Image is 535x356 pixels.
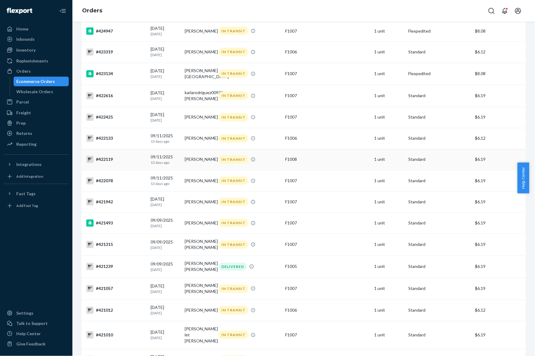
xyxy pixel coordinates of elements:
[86,307,146,314] div: #421012
[86,114,146,121] div: #422425
[4,160,69,169] button: Integrations
[372,278,406,300] td: 1 unit
[151,133,180,144] div: 09/11/2025
[219,285,248,293] div: IN TRANSIT
[151,218,180,229] div: 09/09/2025
[4,189,69,199] button: Fast Tags
[4,108,69,118] a: Freight
[17,89,53,95] div: Wholesale Orders
[16,120,26,126] div: Prep
[372,321,406,349] td: 1 unit
[16,58,48,64] div: Replenishments
[219,92,248,100] div: IN TRANSIT
[408,199,470,205] p: Standard
[4,56,69,66] a: Replenishments
[151,46,180,58] div: [DATE]
[151,267,180,272] p: [DATE]
[151,289,180,294] p: [DATE]
[408,71,470,77] p: Flexpedited
[285,71,370,77] div: F1007
[372,149,406,170] td: 1 unit
[16,26,28,32] div: Home
[16,47,36,53] div: Inventory
[4,118,69,128] a: Prep
[182,213,216,234] td: [PERSON_NAME]
[372,192,406,213] td: 1 unit
[86,135,146,142] div: #422133
[16,161,42,167] div: Integrations
[86,92,146,100] div: #422616
[285,135,370,141] div: F1006
[486,5,498,17] button: Open Search Box
[182,149,216,170] td: [PERSON_NAME]
[219,331,248,339] div: IN TRANSIT
[285,286,370,292] div: F1007
[285,220,370,226] div: F1007
[151,224,180,229] p: [DATE]
[219,135,248,143] div: IN TRANSIT
[372,85,406,107] td: 1 unit
[4,24,69,34] a: Home
[285,28,370,34] div: F1007
[151,68,180,79] div: [DATE]
[182,170,216,192] td: [PERSON_NAME]
[285,307,370,313] div: F1006
[219,241,248,249] div: IN TRANSIT
[219,306,248,314] div: IN TRANSIT
[182,63,216,85] td: [PERSON_NAME] [GEOGRAPHIC_DATA]
[285,178,370,184] div: F1007
[7,8,32,14] img: Flexport logo
[4,66,69,76] a: Orders
[517,163,529,193] button: Help Center
[473,107,526,128] td: $6.19
[16,341,46,347] div: Give Feedback
[372,300,406,321] td: 1 unit
[4,97,69,107] a: Parcel
[151,31,180,37] p: [DATE]
[16,110,31,116] div: Freight
[151,202,180,208] p: [DATE]
[285,199,370,205] div: F1007
[473,85,526,107] td: $6.19
[285,93,370,99] div: F1007
[182,321,216,349] td: [PERSON_NAME] let [PERSON_NAME]
[372,256,406,278] td: 1 unit
[219,27,248,35] div: IN TRANSIT
[151,245,180,250] p: [DATE]
[219,113,248,122] div: IN TRANSIT
[182,278,216,300] td: [PERSON_NAME] [PERSON_NAME]
[372,170,406,192] td: 1 unit
[473,213,526,234] td: $6.19
[473,21,526,42] td: $8.08
[182,42,216,63] td: [PERSON_NAME]
[182,85,216,107] td: karlarodriguez00932 [PERSON_NAME]
[408,286,470,292] p: Standard
[408,157,470,163] p: Standard
[86,199,146,206] div: #421942
[182,192,216,213] td: [PERSON_NAME]
[408,49,470,55] p: Standard
[4,34,69,44] a: Inbounds
[151,196,180,208] div: [DATE]
[151,90,180,101] div: [DATE]
[408,220,470,226] p: Standard
[16,68,31,74] div: Orders
[285,114,370,120] div: F1007
[219,156,248,164] div: IN TRANSIT
[408,114,470,120] p: Standard
[16,130,32,136] div: Returns
[408,28,470,34] p: Flexpedited
[4,139,69,149] a: Reporting
[219,70,248,78] div: IN TRANSIT
[372,128,406,149] td: 1 unit
[182,234,216,256] td: [PERSON_NAME] [PERSON_NAME]
[16,320,48,326] div: Talk to Support
[219,177,248,185] div: IN TRANSIT
[151,74,180,79] p: [DATE]
[473,234,526,256] td: $6.19
[473,321,526,349] td: $6.19
[473,149,526,170] td: $6.19
[17,78,55,84] div: Ecommerce Orders
[151,175,180,186] div: 09/11/2025
[473,42,526,63] td: $6.12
